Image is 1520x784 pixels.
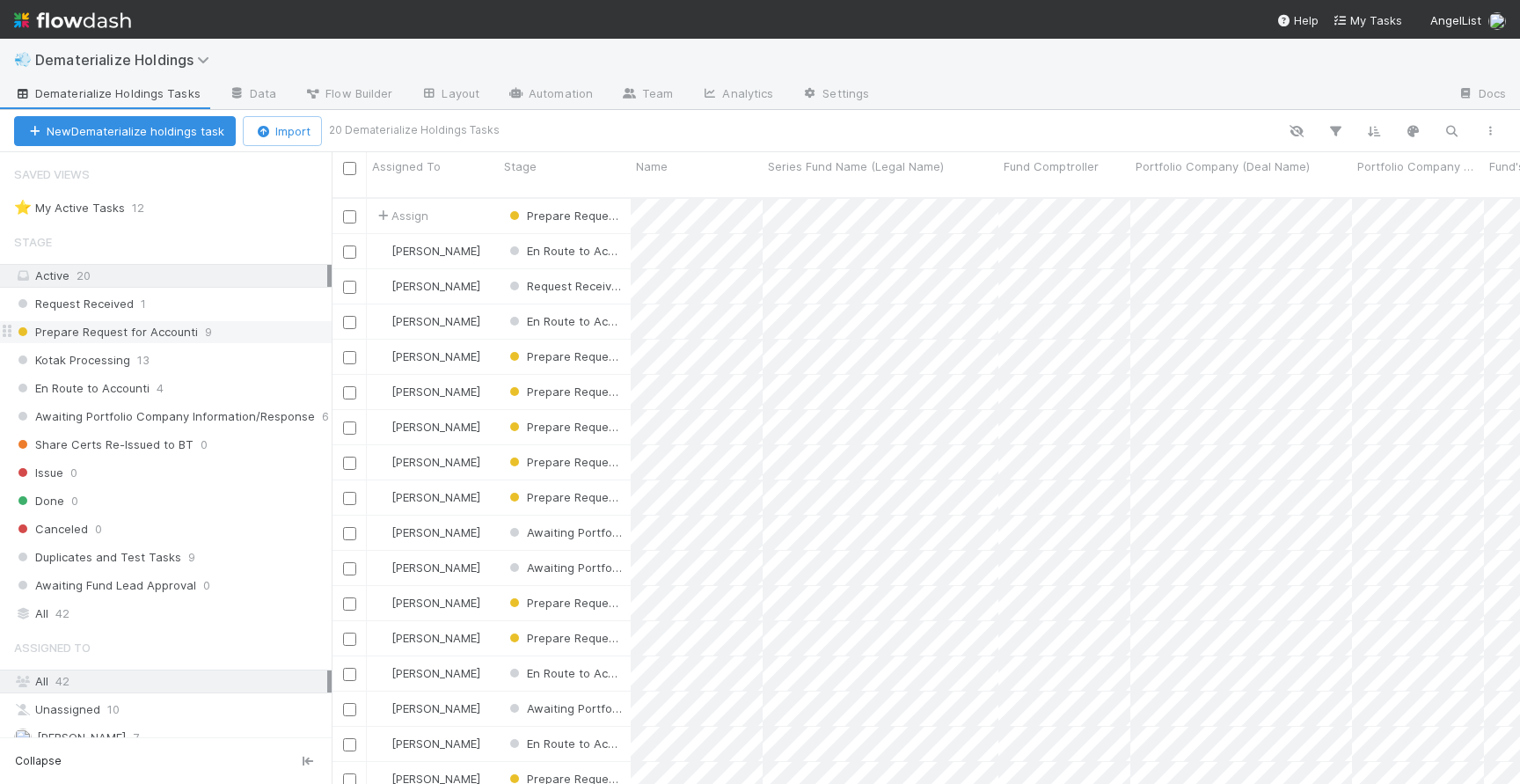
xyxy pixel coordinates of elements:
span: Awaiting Portfolio Company Information/Response [14,406,315,428]
span: Prepare Request for Accounti [506,596,690,610]
img: logo-inverted-e16ddd16eac7371096b0.svg [14,5,131,35]
div: Unassigned [14,699,327,721]
span: 12 [132,197,162,219]
span: Prepare Request for Accounti [506,385,690,399]
small: 20 Dematerialize Holdings Tasks [329,122,500,138]
span: Stage [504,158,537,175]
div: [PERSON_NAME] [374,242,480,260]
img: avatar_e0ab5a02-4425-4644-8eca-231d5bcccdf4.png [1488,12,1506,30]
img: avatar_e0ab5a02-4425-4644-8eca-231d5bcccdf4.png [375,385,389,399]
span: 💨 [14,52,32,67]
span: Stage [14,224,52,260]
div: [PERSON_NAME] [374,735,480,752]
span: 1 [141,293,146,315]
input: Toggle Row Selected [343,245,356,259]
span: 20 [77,268,91,282]
div: [PERSON_NAME] [374,559,480,576]
span: 13 [137,349,150,371]
span: Name [636,158,668,175]
span: Request Received [506,279,625,293]
span: 0 [71,490,78,512]
img: avatar_e0ab5a02-4425-4644-8eca-231d5bcccdf4.png [375,561,389,575]
div: Request Received [506,277,622,295]
a: Docs [1443,81,1520,109]
span: [PERSON_NAME] [391,525,480,539]
span: Canceled [14,518,88,540]
input: Toggle All Rows Selected [343,162,356,175]
div: Awaiting Portfolio Company Information/Response [506,524,622,541]
span: [PERSON_NAME] [391,314,480,328]
span: [PERSON_NAME] [391,490,480,504]
input: Toggle Row Selected [343,492,356,505]
span: Duplicates and Test Tasks [14,546,181,568]
span: 42 [55,674,69,688]
span: Assigned To [372,158,441,175]
span: [PERSON_NAME] [391,596,480,610]
span: Prepare Request for Accounti [506,349,690,363]
img: avatar_e0ab5a02-4425-4644-8eca-231d5bcccdf4.png [375,490,389,504]
div: [PERSON_NAME] [374,348,480,365]
div: Prepare Request for Accounti [506,207,622,224]
span: [PERSON_NAME] [391,420,480,434]
span: En Route to Accounti [506,666,641,680]
span: Awaiting Fund Lead Approval [14,575,196,597]
span: [PERSON_NAME] [37,730,126,744]
div: Assign [374,207,428,224]
span: AngelList [1430,13,1481,27]
input: Toggle Row Selected [343,316,356,329]
img: avatar_cea4b3df-83b6-44b5-8b06-f9455c333edc.png [375,314,389,328]
div: [PERSON_NAME] [374,524,480,541]
div: All [14,670,327,692]
span: Prepare Request for Accounti [506,420,690,434]
div: Prepare Request for Accounti [506,383,622,400]
input: Toggle Row Selected [343,668,356,681]
span: 0 [201,434,208,456]
span: Series Fund Name (Legal Name) [768,158,944,175]
img: avatar_e0ab5a02-4425-4644-8eca-231d5bcccdf4.png [375,596,389,610]
span: Saved Views [14,157,90,192]
span: 10 [107,699,120,721]
span: 42 [55,603,69,625]
img: avatar_cea4b3df-83b6-44b5-8b06-f9455c333edc.png [14,729,32,746]
div: En Route to Accounti [506,735,622,752]
div: All [14,603,327,625]
input: Toggle Row Selected [343,633,356,646]
div: Awaiting Portfolio Company Information/Response [506,700,622,717]
span: Prepare Request for Accounti [506,209,690,223]
span: Prepare Request for Accounti [14,321,198,343]
div: En Route to Accounti [506,312,622,330]
span: En Route to Accounti [506,736,641,751]
div: Awaiting Portfolio Company Information/Response [506,559,622,576]
div: Prepare Request for Accounti [506,348,622,365]
div: Prepare Request for Accounti [506,594,622,612]
span: [PERSON_NAME] [391,244,480,258]
span: Assigned To [14,630,91,665]
input: Toggle Row Selected [343,457,356,470]
input: Toggle Row Selected [343,527,356,540]
a: Flow Builder [290,81,406,109]
span: Dematerialize Holdings Tasks [14,84,201,102]
a: Team [607,81,687,109]
input: Toggle Row Selected [343,351,356,364]
span: [PERSON_NAME] [391,631,480,645]
span: Prepare Request for Accounti [506,455,690,469]
span: Done [14,490,64,512]
input: Toggle Row Selected [343,738,356,751]
span: 4 [157,377,164,399]
span: [PERSON_NAME] [391,701,480,715]
span: Issue [14,462,63,484]
img: avatar_cea4b3df-83b6-44b5-8b06-f9455c333edc.png [375,244,389,258]
span: 6 [322,406,329,428]
div: Prepare Request for Accounti [506,629,622,647]
span: 0 [70,462,77,484]
span: [PERSON_NAME] [391,736,480,751]
input: Toggle Row Selected [343,386,356,399]
span: ⭐ [14,200,32,215]
span: 0 [95,518,102,540]
span: [PERSON_NAME] [391,385,480,399]
span: 9 [205,321,212,343]
div: [PERSON_NAME] [374,664,480,682]
span: En Route to Accounti [506,244,641,258]
input: Toggle Row Selected [343,421,356,435]
img: avatar_cea4b3df-83b6-44b5-8b06-f9455c333edc.png [375,736,389,751]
